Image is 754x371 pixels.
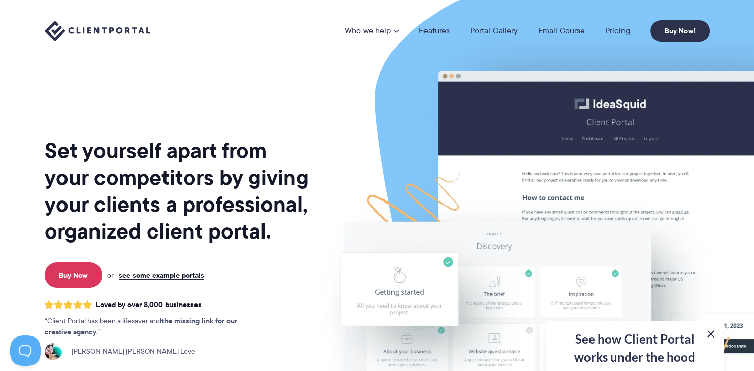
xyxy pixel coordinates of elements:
a: Pricing [605,27,630,35]
span: or [107,271,114,280]
h1: Set yourself apart from your competitors by giving your clients a professional, organized client ... [45,137,311,245]
iframe: Toggle Customer Support [10,335,41,366]
a: Features [419,27,450,35]
a: Buy Now! [650,20,710,42]
a: Email Course [538,27,585,35]
a: see some example portals [119,271,204,280]
span: Loved by over 8,000 businesses [96,300,202,309]
a: Who we help [345,27,399,35]
a: Buy Now [45,262,102,288]
strong: the missing link for our creative agency [45,315,237,338]
p: Client Portal has been a lifesaver and . [45,316,258,338]
a: Portal Gallery [470,27,518,35]
span: [PERSON_NAME] [PERSON_NAME] Love [66,346,195,357]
